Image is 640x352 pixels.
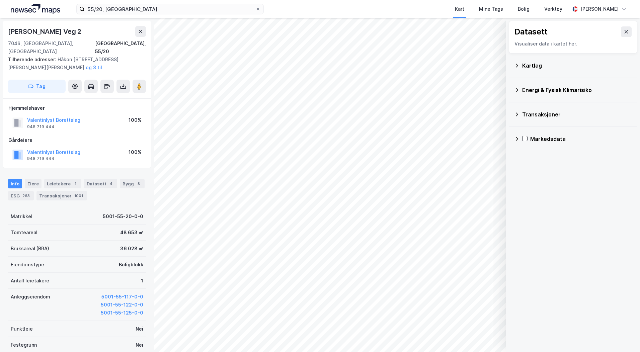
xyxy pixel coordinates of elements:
[120,245,143,253] div: 36 028 ㎡
[11,245,49,253] div: Bruksareal (BRA)
[11,229,37,237] div: Tomteareal
[8,39,95,56] div: 7046, [GEOGRAPHIC_DATA], [GEOGRAPHIC_DATA]
[8,26,83,37] div: [PERSON_NAME] Veg 2
[25,179,42,188] div: Eiere
[522,62,632,70] div: Kartlag
[8,104,146,112] div: Hjemmelshaver
[518,5,530,13] div: Bolig
[119,261,143,269] div: Boligblokk
[73,192,84,199] div: 1001
[85,4,255,14] input: Søk på adresse, matrikkel, gårdeiere, leietakere eller personer
[44,179,81,188] div: Leietakere
[21,192,31,199] div: 263
[72,180,79,187] div: 1
[103,212,143,221] div: 5001-55-20-0-0
[11,212,32,221] div: Matrikkel
[84,179,117,188] div: Datasett
[135,180,142,187] div: 8
[101,301,143,309] button: 5001-55-122-0-0
[8,56,141,72] div: Håkon [STREET_ADDRESS][PERSON_NAME][PERSON_NAME]
[129,116,142,124] div: 100%
[120,229,143,237] div: 48 653 ㎡
[101,309,143,317] button: 5001-55-125-0-0
[11,4,60,14] img: logo.a4113a55bc3d86da70a041830d287a7e.svg
[108,180,114,187] div: 4
[136,325,143,333] div: Nei
[101,293,143,301] button: 5001-55-117-0-0
[8,191,34,200] div: ESG
[607,320,640,352] iframe: Chat Widget
[141,277,143,285] div: 1
[455,5,464,13] div: Kart
[136,341,143,349] div: Nei
[479,5,503,13] div: Mine Tags
[27,156,55,161] div: 948 719 444
[522,86,632,94] div: Energi & Fysisk Klimarisiko
[11,325,33,333] div: Punktleie
[8,57,58,62] span: Tilhørende adresser:
[120,179,145,188] div: Bygg
[95,39,146,56] div: [GEOGRAPHIC_DATA], 55/20
[11,341,37,349] div: Festegrunn
[8,179,22,188] div: Info
[8,136,146,144] div: Gårdeiere
[522,110,632,118] div: Transaksjoner
[530,135,632,143] div: Markedsdata
[129,148,142,156] div: 100%
[11,261,44,269] div: Eiendomstype
[607,320,640,352] div: Kontrollprogram for chat
[580,5,619,13] div: [PERSON_NAME]
[11,293,50,301] div: Anleggseiendom
[36,191,87,200] div: Transaksjoner
[544,5,562,13] div: Verktøy
[8,80,66,93] button: Tag
[514,26,548,37] div: Datasett
[11,277,49,285] div: Antall leietakere
[27,124,55,129] div: 948 719 444
[514,40,632,48] div: Visualiser data i kartet her.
